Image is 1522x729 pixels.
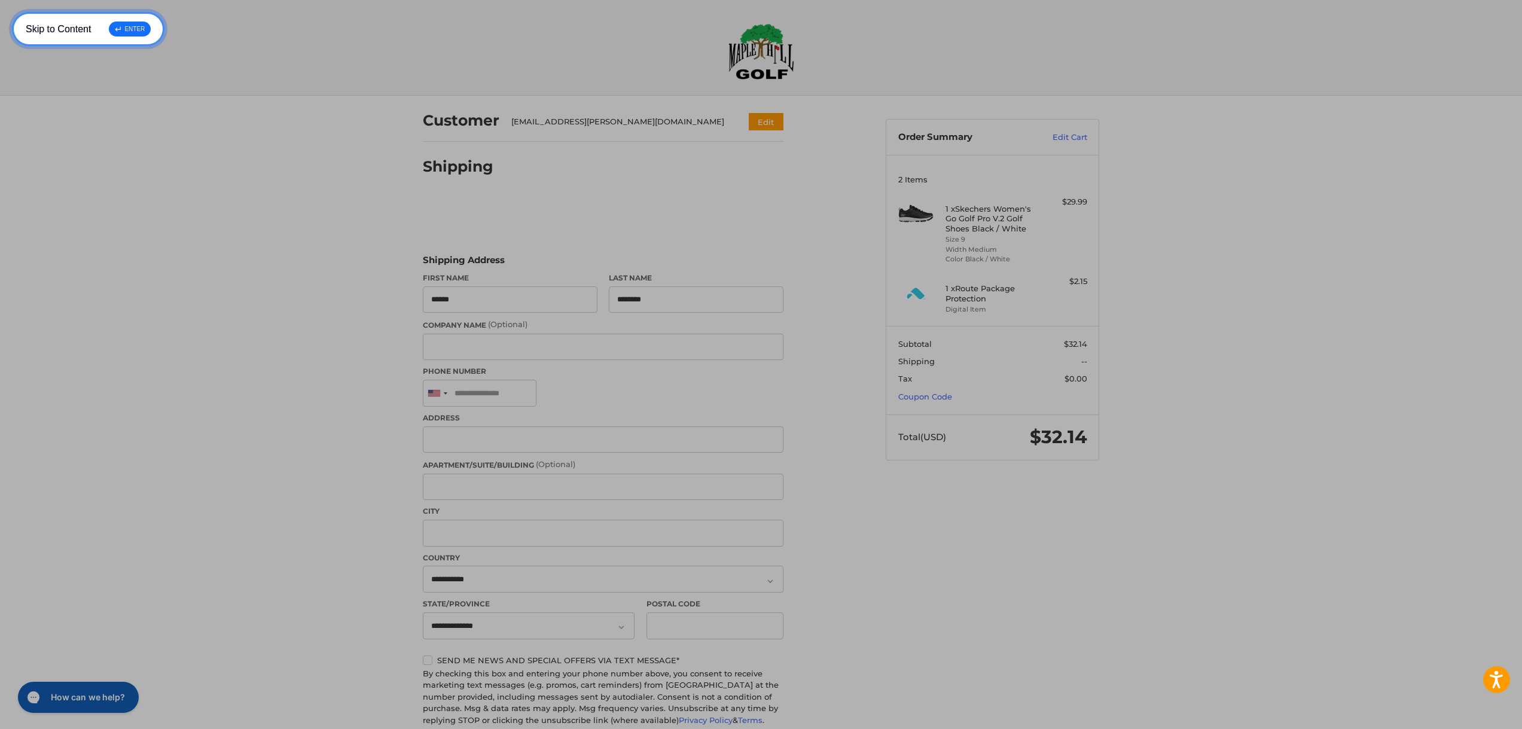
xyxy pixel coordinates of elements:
[423,668,783,727] div: By checking this box and entering your phone number above, you consent to receive marketing text ...
[12,678,142,717] iframe: Gorgias live chat messenger
[898,175,1087,184] h3: 2 Items
[898,356,935,366] span: Shipping
[423,380,451,406] div: United States: +1
[738,715,762,725] a: Terms
[511,116,726,128] div: [EMAIL_ADDRESS][PERSON_NAME][DOMAIN_NAME]
[1065,374,1087,383] span: $0.00
[945,204,1037,233] h4: 1 x Skechers Women's Go Golf Pro V.2 Golf Shoes Black / White
[423,254,505,273] legend: Shipping Address
[536,459,575,469] small: (Optional)
[1030,426,1087,448] span: $32.14
[945,245,1037,255] li: Width Medium
[945,283,1037,303] h4: 1 x Route Package Protection
[945,234,1037,245] li: Size 9
[423,273,597,283] label: First Name
[945,304,1037,315] li: Digital Item
[423,599,635,609] label: State/Province
[423,413,783,423] label: Address
[423,157,493,176] h2: Shipping
[423,319,783,331] label: Company Name
[423,366,783,377] label: Phone Number
[646,599,784,609] label: Postal Code
[898,392,952,401] a: Coupon Code
[1040,276,1087,288] div: $2.15
[945,254,1037,264] li: Color Black / White
[423,459,783,471] label: Apartment/Suite/Building
[898,339,932,349] span: Subtotal
[728,23,794,80] img: Maple Hill Golf
[488,319,527,329] small: (Optional)
[749,113,783,130] button: Edit
[423,655,783,665] label: Send me news and special offers via text message*
[1064,339,1087,349] span: $32.14
[1027,132,1087,144] a: Edit Cart
[1081,356,1087,366] span: --
[898,431,946,443] span: Total (USD)
[898,374,912,383] span: Tax
[423,111,499,130] h2: Customer
[423,506,783,517] label: City
[1040,196,1087,208] div: $29.99
[609,273,783,283] label: Last Name
[679,715,733,725] a: Privacy Policy
[898,132,1027,144] h3: Order Summary
[423,553,783,563] label: Country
